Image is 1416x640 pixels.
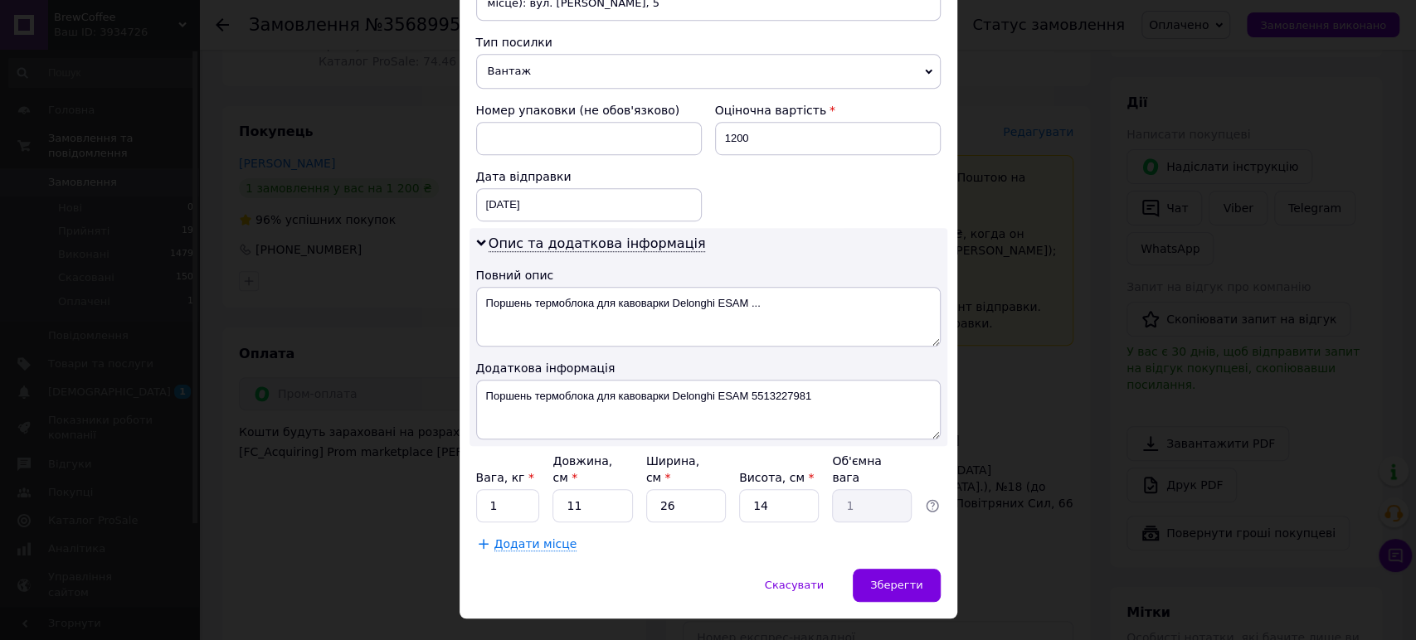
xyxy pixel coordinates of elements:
[739,471,814,484] label: Висота, см
[476,168,702,185] div: Дата відправки
[494,537,577,551] span: Додати місце
[476,36,552,49] span: Тип посилки
[476,360,941,376] div: Додаткова інформація
[476,380,941,439] textarea: Поршень термоблока для кавоварки Delonghi ESAM 5513227981
[870,579,922,591] span: Зберегти
[476,471,534,484] label: Вага, кг
[715,102,941,119] div: Оціночна вартість
[832,453,912,486] div: Об'ємна вага
[476,102,702,119] div: Номер упаковки (не обов'язково)
[552,454,612,484] label: Довжина, см
[489,235,706,252] span: Опис та додаткова інформація
[476,54,941,89] span: Вантаж
[765,579,824,591] span: Скасувати
[476,267,941,284] div: Повний опис
[476,287,941,347] textarea: Поршень термоблока для кавоварки Delonghi ESAM ...
[646,454,699,484] label: Ширина, см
